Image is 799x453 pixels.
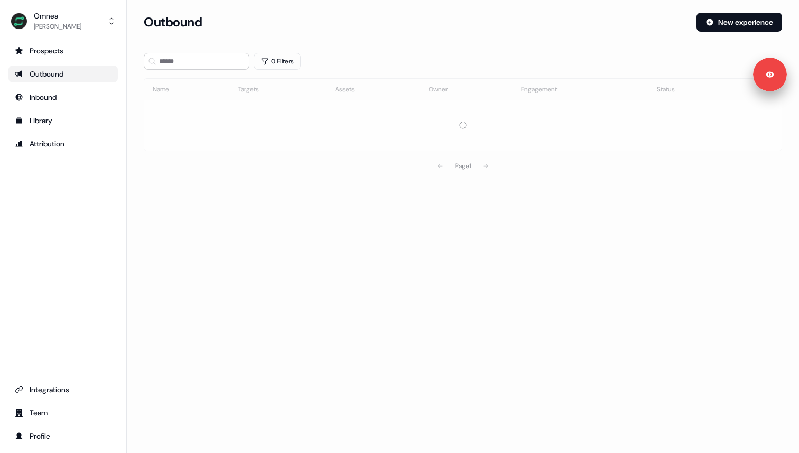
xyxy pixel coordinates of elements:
button: Omnea[PERSON_NAME] [8,8,118,34]
button: 0 Filters [254,53,301,70]
div: Profile [15,431,112,441]
button: New experience [696,13,782,32]
div: Omnea [34,11,81,21]
a: Go to prospects [8,42,118,59]
div: Library [15,115,112,126]
div: Team [15,408,112,418]
a: Go to attribution [8,135,118,152]
a: Go to profile [8,428,118,445]
div: Inbound [15,92,112,103]
a: Go to team [8,404,118,421]
div: [PERSON_NAME] [34,21,81,32]
a: Go to integrations [8,381,118,398]
h3: Outbound [144,14,202,30]
div: Attribution [15,138,112,149]
div: Integrations [15,384,112,395]
div: Outbound [15,69,112,79]
a: Go to outbound experience [8,66,118,82]
a: Go to Inbound [8,89,118,106]
a: Go to templates [8,112,118,129]
div: Prospects [15,45,112,56]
